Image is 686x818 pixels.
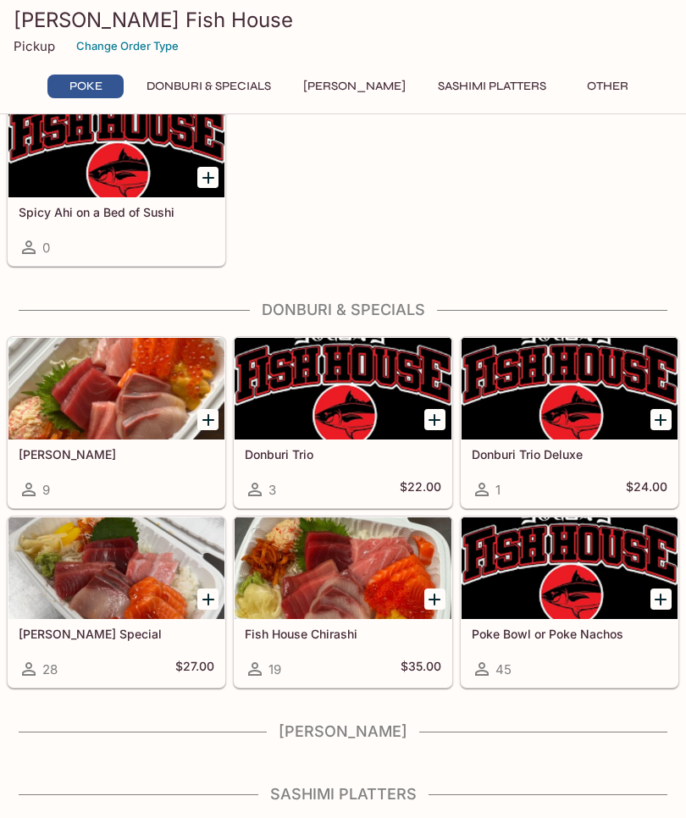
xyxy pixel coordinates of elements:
a: Poke Bowl or Poke Nachos45 [461,517,678,688]
h5: [PERSON_NAME] Special [19,627,214,641]
h5: Donburi Trio [245,447,440,462]
span: 3 [268,482,276,498]
h5: Donburi Trio Deluxe [472,447,667,462]
h3: [PERSON_NAME] Fish House [14,7,672,33]
button: Add Poke Bowl or Poke Nachos [650,589,672,610]
span: 1 [495,482,501,498]
span: 28 [42,661,58,677]
h5: Spicy Ahi on a Bed of Sushi [19,205,214,219]
button: Add Donburi Trio Deluxe [650,409,672,430]
div: Spicy Ahi on a Bed of Sushi [8,96,224,197]
div: Donburi Trio [235,338,451,439]
span: 9 [42,482,50,498]
p: Pickup [14,38,55,54]
button: Other [569,75,645,98]
button: Donburi & Specials [137,75,280,98]
button: Add Spicy Ahi on a Bed of Sushi [197,167,219,188]
button: Add Donburi Trio [424,409,445,430]
span: 45 [495,661,512,677]
button: Add Souza Special [197,589,219,610]
a: Fish House Chirashi19$35.00 [234,517,451,688]
button: Poke [47,75,124,98]
button: [PERSON_NAME] [294,75,415,98]
span: 0 [42,240,50,256]
a: Donburi Trio3$22.00 [234,337,451,508]
h5: $35.00 [401,659,441,679]
div: Fish House Chirashi [235,517,451,619]
button: Change Order Type [69,33,186,59]
h5: $27.00 [175,659,214,679]
span: 19 [268,661,281,677]
h5: [PERSON_NAME] [19,447,214,462]
h4: Donburi & Specials [7,301,679,319]
div: Poke Bowl or Poke Nachos [462,517,678,619]
button: Sashimi Platters [429,75,556,98]
button: Add Sashimi Donburis [197,409,219,430]
div: Sashimi Donburis [8,338,224,439]
h5: Fish House Chirashi [245,627,440,641]
h4: Sashimi Platters [7,785,679,804]
button: Add Fish House Chirashi [424,589,445,610]
div: Donburi Trio Deluxe [462,338,678,439]
div: Souza Special [8,517,224,619]
h5: Poke Bowl or Poke Nachos [472,627,667,641]
a: [PERSON_NAME] Special28$27.00 [8,517,225,688]
h5: $24.00 [626,479,667,500]
a: Spicy Ahi on a Bed of Sushi0 [8,95,225,266]
a: Donburi Trio Deluxe1$24.00 [461,337,678,508]
a: [PERSON_NAME]9 [8,337,225,508]
h5: $22.00 [400,479,441,500]
h4: [PERSON_NAME] [7,722,679,741]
